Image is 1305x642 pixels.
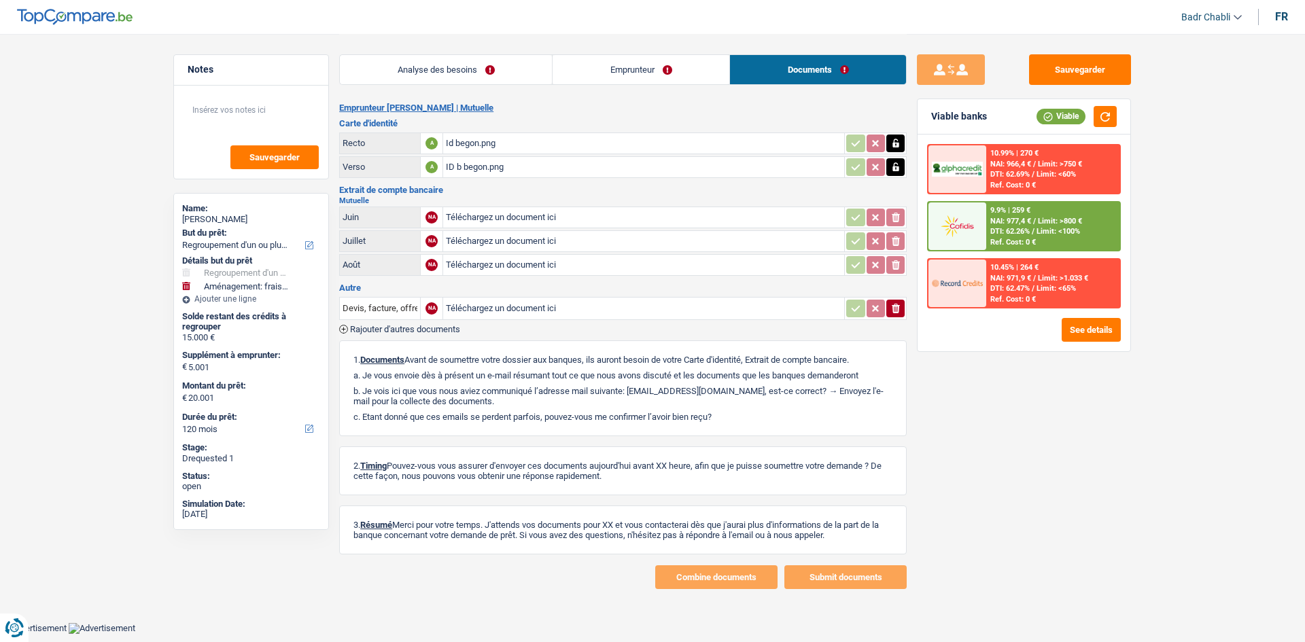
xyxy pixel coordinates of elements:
img: Cofidis [932,213,982,238]
img: TopCompare Logo [17,9,133,25]
h5: Notes [188,64,315,75]
span: / [1032,170,1034,179]
div: NA [425,302,438,315]
div: Status: [182,471,320,482]
img: Record Credits [932,270,982,296]
img: Advertisement [69,623,135,634]
span: NAI: 977,4 € [990,217,1031,226]
div: Août [343,260,417,270]
div: Recto [343,138,417,148]
span: Limit: >800 € [1038,217,1082,226]
span: € [182,361,187,372]
div: A [425,137,438,149]
div: Ref. Cost: 0 € [990,181,1036,190]
a: Emprunteur [553,55,729,84]
div: Ajouter une ligne [182,294,320,304]
button: Rajouter d'autres documents [339,325,460,334]
span: Limit: <65% [1037,284,1076,293]
button: Sauvegarder [230,145,319,169]
div: Id begon.png [446,133,841,154]
p: c. Etant donné que ces emails se perdent parfois, pouvez-vous me confirmer l’avoir bien reçu? [353,412,892,422]
div: [PERSON_NAME] [182,214,320,225]
label: But du prêt: [182,228,317,238]
div: A [425,161,438,173]
div: Détails but du prêt [182,255,320,266]
span: DTI: 62.69% [990,170,1030,179]
span: Limit: >1.033 € [1038,274,1088,283]
span: Documents [360,355,404,365]
div: Juillet [343,236,417,246]
p: 1. Avant de soumettre votre dossier aux banques, ils auront besoin de votre Carte d'identité, Ext... [353,355,892,365]
p: 3. Merci pour votre temps. J'attends vos documents pour XX et vous contacterai dès que j'aurai p... [353,520,892,540]
div: fr [1275,10,1288,23]
div: 9.9% | 259 € [990,206,1030,215]
div: open [182,481,320,492]
span: Rajouter d'autres documents [350,325,460,334]
button: Combine documents [655,565,778,589]
div: Solde restant des crédits à regrouper [182,311,320,332]
span: DTI: 62.26% [990,227,1030,236]
span: / [1032,227,1034,236]
span: / [1033,274,1036,283]
div: Viable banks [931,111,987,122]
span: Badr Chabli [1181,12,1230,23]
label: Montant du prêt: [182,380,317,391]
div: Drequested 1 [182,453,320,464]
h3: Carte d'identité [339,119,907,128]
span: / [1033,160,1036,168]
a: Badr Chabli [1170,6,1242,29]
h2: Mutuelle [339,197,907,204]
button: See details [1062,318,1121,342]
p: b. Je vois ici que vous nous aviez communiqué l’adresse mail suivante: [EMAIL_ADDRESS][DOMAIN_NA... [353,386,892,406]
span: / [1033,217,1036,226]
span: / [1032,284,1034,293]
div: Stage: [182,442,320,453]
div: Viable [1037,109,1085,124]
button: Submit documents [784,565,907,589]
span: Limit: <60% [1037,170,1076,179]
label: Durée du prêt: [182,412,317,423]
span: Résumé [360,520,392,530]
div: NA [425,211,438,224]
span: NAI: 966,4 € [990,160,1031,168]
div: Name: [182,203,320,214]
span: DTI: 62.47% [990,284,1030,293]
div: 10.45% | 264 € [990,263,1039,272]
span: € [182,393,187,404]
div: 10.99% | 270 € [990,149,1039,158]
p: a. Je vous envoie dès à présent un e-mail résumant tout ce que nous avons discuté et les doc... [353,370,892,380]
div: NA [425,259,438,271]
span: Timing [360,461,387,471]
label: Supplément à emprunter: [182,350,317,361]
span: Limit: <100% [1037,227,1080,236]
h3: Autre [339,283,907,292]
div: 15.000 € [182,332,320,343]
span: NAI: 971,9 € [990,274,1031,283]
h2: Emprunteur [PERSON_NAME] | Mutuelle [339,103,907,113]
a: Documents [730,55,906,84]
div: Ref. Cost: 0 € [990,295,1036,304]
a: Analyse des besoins [340,55,552,84]
img: AlphaCredit [932,162,982,177]
span: Limit: >750 € [1038,160,1082,168]
div: NA [425,235,438,247]
div: Simulation Date: [182,499,320,510]
div: Verso [343,162,417,172]
span: Sauvegarder [249,153,300,162]
div: Ref. Cost: 0 € [990,238,1036,247]
p: 2. Pouvez-vous vous assurer d'envoyer ces documents aujourd'hui avant XX heure, afin que je puiss... [353,461,892,481]
div: [DATE] [182,509,320,520]
div: Juin [343,212,417,222]
div: ID b begon.png [446,157,841,177]
h3: Extrait de compte bancaire [339,185,907,194]
button: Sauvegarder [1029,54,1131,85]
